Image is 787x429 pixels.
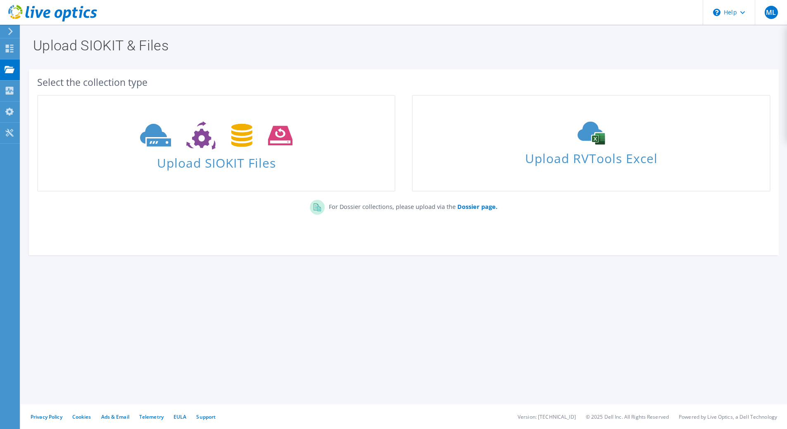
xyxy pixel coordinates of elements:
[174,413,186,420] a: EULA
[38,152,395,169] span: Upload SIOKIT Files
[457,203,497,211] b: Dossier page.
[765,6,778,19] span: ML
[325,200,497,211] p: For Dossier collections, please upload via the
[31,413,62,420] a: Privacy Policy
[413,147,769,165] span: Upload RVTools Excel
[37,95,395,192] a: Upload SIOKIT Files
[586,413,669,420] li: © 2025 Dell Inc. All Rights Reserved
[679,413,777,420] li: Powered by Live Optics, a Dell Technology
[72,413,91,420] a: Cookies
[33,38,770,52] h1: Upload SIOKIT & Files
[139,413,164,420] a: Telemetry
[456,203,497,211] a: Dossier page.
[196,413,216,420] a: Support
[518,413,576,420] li: Version: [TECHNICAL_ID]
[37,78,770,87] div: Select the collection type
[101,413,129,420] a: Ads & Email
[713,9,720,16] svg: \n
[412,95,770,192] a: Upload RVTools Excel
